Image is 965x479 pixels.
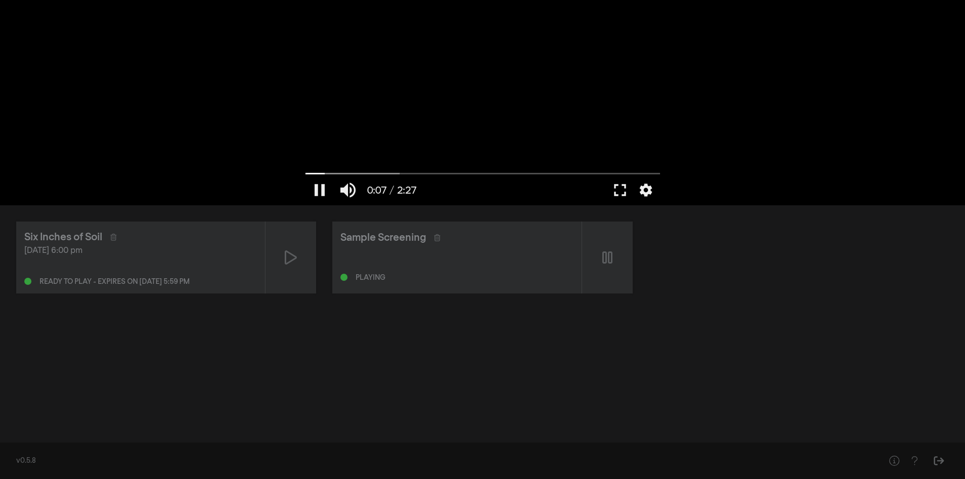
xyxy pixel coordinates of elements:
[340,230,426,245] div: Sample Screening
[356,274,385,281] div: Playing
[904,451,924,471] button: Help
[606,175,634,205] button: Full screen
[884,451,904,471] button: Help
[40,278,189,285] div: Ready to play - expires on [DATE] 5:59 pm
[929,451,949,471] button: Sign Out
[305,175,334,205] button: Pause
[16,456,864,466] div: v0.5.8
[362,175,421,205] button: 0:07 / 2:27
[634,175,658,205] button: More settings
[24,245,257,257] div: [DATE] 6:00 pm
[24,230,102,245] div: Six Inches of Soil
[334,175,362,205] button: Mute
